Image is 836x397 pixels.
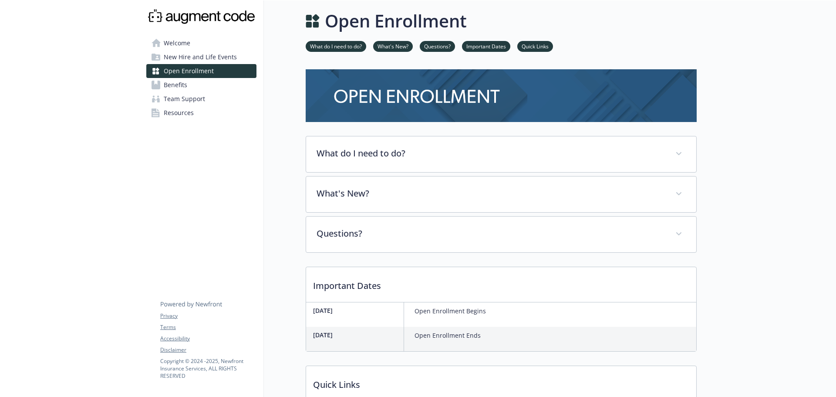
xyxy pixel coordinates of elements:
[160,312,256,320] a: Privacy
[164,36,190,50] span: Welcome
[146,106,256,120] a: Resources
[325,8,467,34] h1: Open Enrollment
[317,147,665,160] p: What do I need to do?
[164,92,205,106] span: Team Support
[164,50,237,64] span: New Hire and Life Events
[146,92,256,106] a: Team Support
[313,306,400,315] p: [DATE]
[317,187,665,200] p: What's New?
[317,227,665,240] p: Questions?
[146,36,256,50] a: Welcome
[146,78,256,92] a: Benefits
[160,346,256,354] a: Disclaimer
[146,64,256,78] a: Open Enrollment
[164,106,194,120] span: Resources
[420,42,455,50] a: Questions?
[306,69,697,122] img: open enrollment page banner
[306,176,696,212] div: What's New?
[306,42,366,50] a: What do I need to do?
[415,306,486,316] p: Open Enrollment Begins
[160,335,256,343] a: Accessibility
[415,330,481,341] p: Open Enrollment Ends
[306,217,696,252] div: Questions?
[462,42,510,50] a: Important Dates
[373,42,413,50] a: What's New?
[517,42,553,50] a: Quick Links
[160,323,256,331] a: Terms
[164,64,214,78] span: Open Enrollment
[306,267,696,299] p: Important Dates
[160,357,256,380] p: Copyright © 2024 - 2025 , Newfront Insurance Services, ALL RIGHTS RESERVED
[164,78,187,92] span: Benefits
[306,136,696,172] div: What do I need to do?
[146,50,256,64] a: New Hire and Life Events
[313,330,400,339] p: [DATE]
